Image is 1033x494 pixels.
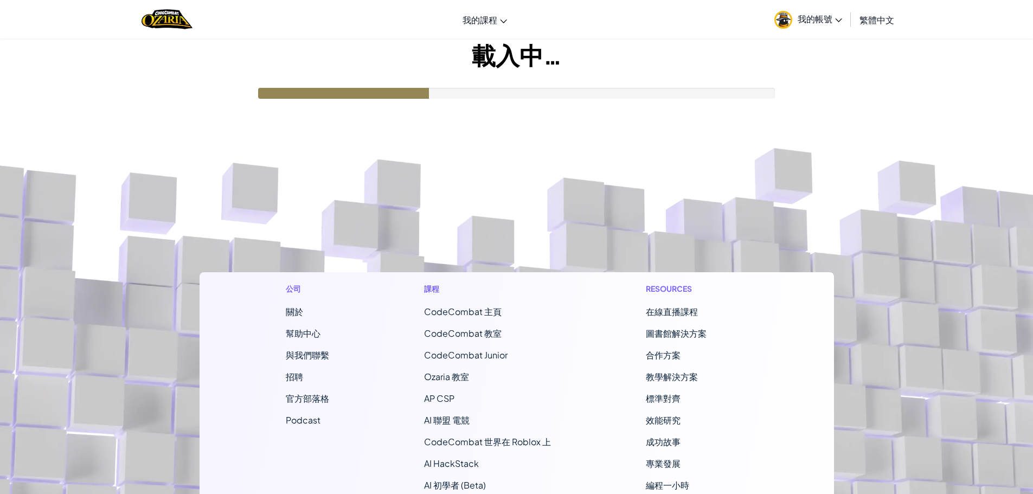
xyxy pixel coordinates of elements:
a: Ozaria by CodeCombat logo [142,8,192,30]
a: CodeCombat Junior [424,349,508,361]
a: 合作方案 [646,349,681,361]
a: AI HackStack [424,458,479,469]
span: 我的課程 [463,14,497,25]
h1: 課程 [424,283,551,294]
span: CodeCombat 主頁 [424,306,502,317]
a: AP CSP [424,393,454,404]
a: AI 聯盟 電競 [424,414,470,426]
a: 繁體中文 [854,5,900,34]
img: avatar [774,11,792,29]
span: 與我們聯繫 [286,349,329,361]
a: 效能研究 [646,414,681,426]
h1: 公司 [286,283,329,294]
a: 教學解決方案 [646,371,698,382]
h1: Resources [646,283,747,294]
a: 幫助中心 [286,328,320,339]
span: 繁體中文 [859,14,894,25]
a: 圖書館解決方案 [646,328,707,339]
a: 在線直播課程 [646,306,698,317]
img: Home [142,8,192,30]
a: CodeCombat 教室 [424,328,502,339]
a: 我的帳號 [769,2,848,36]
a: 編程一小時 [646,479,689,491]
span: 我的帳號 [798,13,842,24]
a: Podcast [286,414,320,426]
a: 招聘 [286,371,303,382]
a: 我的課程 [457,5,512,34]
a: 關於 [286,306,303,317]
a: 官方部落格 [286,393,329,404]
a: AI 初學者 (Beta) [424,479,486,491]
a: Ozaria 教室 [424,371,469,382]
a: CodeCombat 世界在 Roblox 上 [424,436,551,447]
a: 標準對齊 [646,393,681,404]
a: 成功故事 [646,436,681,447]
a: 專業發展 [646,458,681,469]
